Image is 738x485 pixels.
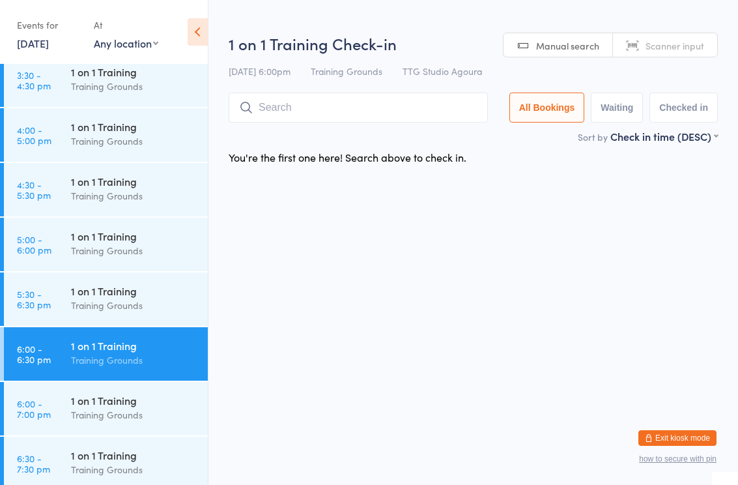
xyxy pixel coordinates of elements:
[17,36,49,50] a: [DATE]
[71,353,197,368] div: Training Grounds
[71,174,197,188] div: 1 on 1 Training
[71,243,197,258] div: Training Grounds
[4,163,208,216] a: 4:30 -5:30 pm1 on 1 TrainingTraining Grounds
[71,65,197,79] div: 1 on 1 Training
[94,14,158,36] div: At
[229,65,291,78] span: [DATE] 6:00pm
[229,33,718,54] h2: 1 on 1 Training Check-in
[17,125,51,145] time: 4:00 - 5:00 pm
[646,39,704,52] span: Scanner input
[71,229,197,243] div: 1 on 1 Training
[71,393,197,407] div: 1 on 1 Training
[649,93,718,123] button: Checked in
[229,150,466,164] div: You're the first one here! Search above to check in.
[578,130,608,143] label: Sort by
[4,327,208,381] a: 6:00 -6:30 pm1 on 1 TrainingTraining Grounds
[639,454,717,463] button: how to secure with pin
[17,179,51,200] time: 4:30 - 5:30 pm
[229,93,488,123] input: Search
[17,234,51,255] time: 5:00 - 6:00 pm
[638,430,717,446] button: Exit kiosk mode
[71,298,197,313] div: Training Grounds
[17,453,50,474] time: 6:30 - 7:30 pm
[71,407,197,422] div: Training Grounds
[4,218,208,271] a: 5:00 -6:00 pm1 on 1 TrainingTraining Grounds
[71,462,197,477] div: Training Grounds
[4,53,208,107] a: 3:30 -4:30 pm1 on 1 TrainingTraining Grounds
[610,129,718,143] div: Check in time (DESC)
[71,338,197,353] div: 1 on 1 Training
[591,93,643,123] button: Waiting
[71,448,197,462] div: 1 on 1 Training
[4,108,208,162] a: 4:00 -5:00 pm1 on 1 TrainingTraining Grounds
[71,79,197,94] div: Training Grounds
[403,65,482,78] span: TTG Studio Agoura
[17,289,51,310] time: 5:30 - 6:30 pm
[4,272,208,326] a: 5:30 -6:30 pm1 on 1 TrainingTraining Grounds
[71,284,197,298] div: 1 on 1 Training
[311,65,382,78] span: Training Grounds
[17,70,51,91] time: 3:30 - 4:30 pm
[71,119,197,134] div: 1 on 1 Training
[71,134,197,149] div: Training Grounds
[536,39,599,52] span: Manual search
[4,382,208,435] a: 6:00 -7:00 pm1 on 1 TrainingTraining Grounds
[17,398,51,419] time: 6:00 - 7:00 pm
[71,188,197,203] div: Training Grounds
[509,93,585,123] button: All Bookings
[94,36,158,50] div: Any location
[17,14,81,36] div: Events for
[17,344,51,364] time: 6:00 - 6:30 pm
